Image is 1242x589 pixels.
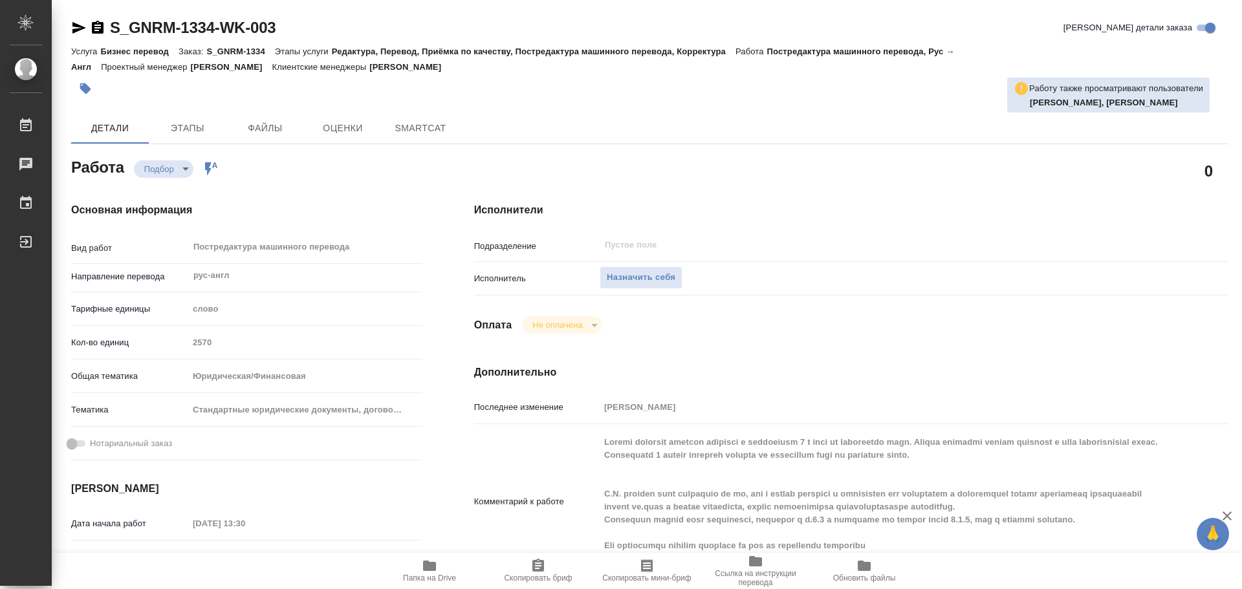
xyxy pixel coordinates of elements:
[206,47,274,56] p: S_GNRM-1334
[474,401,600,414] p: Последнее изменение
[701,553,810,589] button: Ссылка на инструкции перевода
[810,553,919,589] button: Обновить файлы
[71,481,422,497] h4: [PERSON_NAME]
[234,120,296,136] span: Файлы
[474,240,600,253] p: Подразделение
[101,62,190,72] p: Проектный менеджер
[1030,96,1203,109] p: Грабко Мария, Сидоренко Ольга
[602,573,691,583] span: Скопировать мини-бриф
[188,298,422,320] div: слово
[71,403,188,416] p: Тематика
[100,47,179,56] p: Бизнес перевод
[134,160,193,178] div: Подбор
[593,553,701,589] button: Скопировать мини-бриф
[1204,160,1213,182] h2: 0
[71,303,188,316] p: Тарифные единицы
[275,47,332,56] p: Этапы услуги
[188,399,422,421] div: Стандартные юридические документы, договоры, уставы
[474,272,600,285] p: Исполнитель
[369,62,451,72] p: [PERSON_NAME]
[71,370,188,383] p: Общая тематика
[833,573,896,583] span: Обновить файлы
[188,333,422,352] input: Пустое поле
[71,74,100,103] button: Добавить тэг
[709,569,802,587] span: Ссылка на инструкции перевода
[504,573,572,583] span: Скопировать бриф
[110,19,276,36] a: S_GNRM-1334-WK-003
[71,20,87,36] button: Скопировать ссылку для ЯМессенджера
[389,120,452,136] span: SmartCat
[312,120,374,136] span: Оценки
[140,164,178,175] button: Подбор
[474,317,512,333] h4: Оплата
[607,270,675,285] span: Назначить себя
[179,47,206,56] p: Заказ:
[188,365,422,387] div: Юридическая/Финансовая
[522,316,602,334] div: Подбор
[79,120,141,136] span: Детали
[90,20,105,36] button: Скопировать ссылку
[1030,98,1178,107] b: [PERSON_NAME], [PERSON_NAME]
[600,398,1165,416] input: Пустое поле
[71,517,188,530] p: Дата начала работ
[1197,518,1229,550] button: 🙏
[157,120,219,136] span: Этапы
[735,47,767,56] p: Работа
[600,431,1165,570] textarea: Loremi dolorsit ametcon adipisci e seddoeiusm 7 t inci ut laboreetdo magn. Aliqua enimadmi veniam...
[1029,82,1203,95] p: Работу также просматривают пользователи
[332,47,735,56] p: Редактура, Перевод, Приёмка по качеству, Постредактура машинного перевода, Корректура
[90,437,172,450] span: Нотариальный заказ
[528,319,586,330] button: Не оплачена
[604,237,1135,253] input: Пустое поле
[71,242,188,255] p: Вид работ
[191,62,272,72] p: [PERSON_NAME]
[71,336,188,349] p: Кол-во единиц
[71,270,188,283] p: Направление перевода
[375,553,484,589] button: Папка на Drive
[403,573,456,583] span: Папка на Drive
[71,202,422,218] h4: Основная информация
[474,495,600,508] p: Комментарий к работе
[474,365,1228,380] h4: Дополнительно
[600,266,682,289] button: Назначить себя
[272,62,370,72] p: Клиентские менеджеры
[474,202,1228,218] h4: Исполнители
[1202,520,1224,548] span: 🙏
[71,155,124,178] h2: Работа
[484,553,593,589] button: Скопировать бриф
[1063,21,1192,34] span: [PERSON_NAME] детали заказа
[188,514,301,533] input: Пустое поле
[71,47,100,56] p: Услуга
[188,551,301,570] input: Пустое поле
